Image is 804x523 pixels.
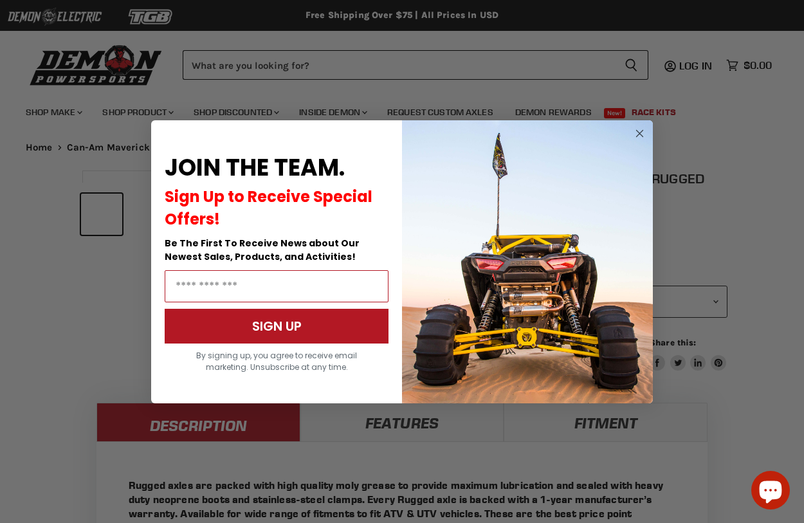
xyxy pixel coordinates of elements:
[402,120,653,403] img: a9095488-b6e7-41ba-879d-588abfab540b.jpeg
[165,309,388,344] button: SIGN UP
[747,471,794,513] inbox-online-store-chat: Shopify online store chat
[196,350,357,372] span: By signing up, you agree to receive email marketing. Unsubscribe at any time.
[165,186,372,230] span: Sign Up to Receive Special Offers!
[165,151,345,184] span: JOIN THE TEAM.
[165,237,360,263] span: Be The First To Receive News about Our Newest Sales, Products, and Activities!
[165,270,388,302] input: Email Address
[632,125,648,142] button: Close dialog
